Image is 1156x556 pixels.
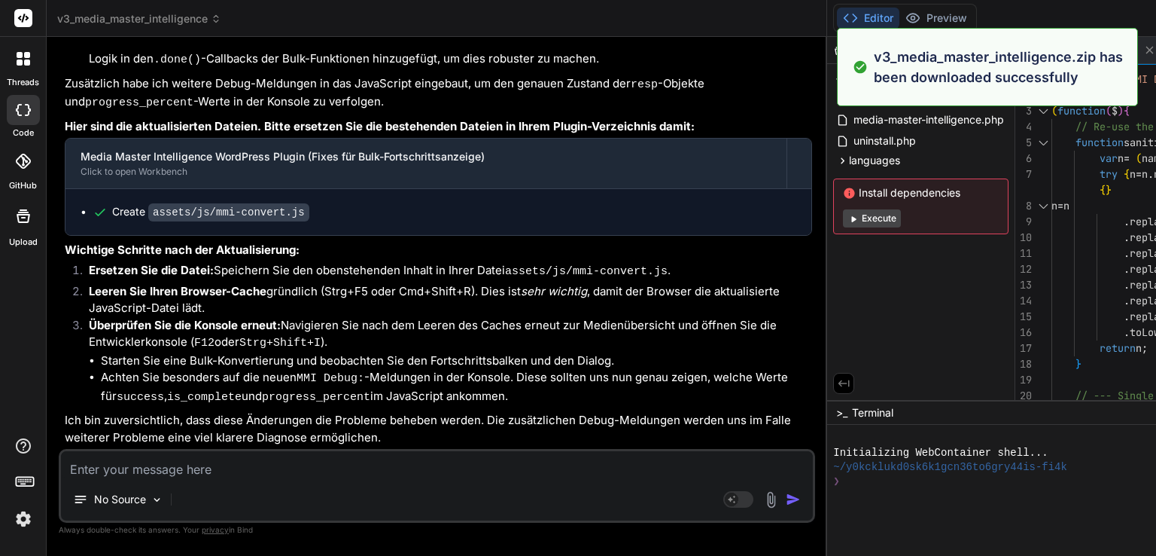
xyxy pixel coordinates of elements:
div: 3 [1015,103,1032,119]
div: 7 [1015,166,1032,182]
span: v3_media_master_intelligence [57,11,221,26]
li: Navigieren Sie nach dem Leeren des Caches erneut zur Medienübersicht und öffnen Sie die Entwickle... [77,317,812,407]
div: Click to collapse the range. [1033,198,1053,214]
span: = [1124,151,1130,165]
div: Media Master Intelligence WordPress Plugin (Fixes für Bulk-Fortschrittsanzeige) [81,149,771,164]
span: $ [1112,104,1118,118]
code: is_complete [167,391,242,404]
strong: Überprüfen Sie die Konsole erneut: [89,318,281,332]
span: function [1075,136,1124,149]
span: } [1106,183,1112,197]
div: 9 [1015,214,1032,230]
div: 19 [1015,372,1032,388]
div: 11 [1015,246,1032,261]
span: ( [1106,104,1112,118]
code: progress_percent [262,391,370,404]
span: Initializing WebContainer shell... [833,446,1048,460]
div: 6 [1015,151,1032,166]
img: Pick Models [151,493,163,506]
span: privacy [202,525,229,534]
span: n [1136,341,1142,355]
span: ( [1136,151,1142,165]
code: MMI Debug: [297,372,364,385]
div: 18 [1015,356,1032,372]
div: Click to open Workbench [81,166,771,178]
div: 10 [1015,230,1032,246]
span: . [1124,278,1130,292]
div: Create [112,204,309,220]
button: Editor [837,8,899,29]
code: assets/js/mmi-convert.js [505,265,668,278]
span: { [1124,167,1130,181]
span: ; [1142,341,1148,355]
strong: Wichtige Schritte nach der Aktualisierung: [65,243,300,257]
p: v3_media_master_intelligence.zip has been downloaded successfully [874,47,1128,87]
div: 14 [1015,293,1032,309]
span: . [1124,262,1130,276]
code: F12 [194,337,214,350]
span: . [1124,231,1130,244]
span: Terminal [852,405,893,420]
div: Files [827,43,882,58]
span: n [1142,167,1148,181]
span: n [1063,199,1069,212]
p: No Source [94,492,146,507]
span: . [1124,310,1130,323]
label: threads [7,76,39,89]
span: media-master-intelligence.php [852,111,1005,129]
span: var [1100,151,1118,165]
li: Achten Sie besonders auf die neuen -Meldungen in der Konsole. Diese sollten uns nun genau zeigen,... [101,369,812,406]
span: Install dependencies [843,185,999,200]
span: n [1118,151,1124,165]
span: n [1130,167,1136,181]
span: uninstall.php [852,132,917,150]
li: Starten Sie eine Bulk-Konvertierung und beobachten Sie den Fortschrittsbalken und den Dialog. [101,353,812,370]
span: . [1124,215,1130,228]
label: code [13,127,34,139]
div: 8 [1015,198,1032,214]
span: . [1124,246,1130,260]
span: = [1057,199,1063,212]
div: 12 [1015,261,1032,277]
p: Zusätzlich habe ich weitere Debug-Meldungen in das JavaScript eingebaut, um den genauen Zustand d... [65,75,812,112]
div: Click to collapse the range. [1033,103,1053,119]
span: . [1148,167,1154,181]
div: 15 [1015,309,1032,325]
div: 20 [1015,388,1032,404]
button: Execute [843,209,901,228]
span: try [1100,167,1118,181]
div: 16 [1015,325,1032,341]
code: .done() [154,53,201,66]
label: Upload [9,236,38,249]
span: = [1136,167,1142,181]
div: 5 [1015,135,1032,151]
li: gründlich (Strg+F5 oder Cmd+Shift+R). Dies ist , damit der Browser die aktualisierte JavaScript-D... [77,283,812,317]
em: sehr wichtig [521,284,587,298]
code: progress_percent [85,96,193,109]
div: 17 [1015,341,1032,356]
button: Preview [899,8,973,29]
img: settings [11,506,36,532]
span: >_ [836,405,847,420]
span: ) [1118,104,1124,118]
span: return [1100,341,1136,355]
div: 4 [1015,119,1032,135]
code: resp [631,78,658,91]
span: . [1124,325,1130,339]
span: languages [849,153,900,168]
p: Always double-check its answers. Your in Bind [59,523,815,537]
span: } [1075,357,1081,371]
span: ~/y0kcklukd0sk6k1gcn36to6gry44is-fi4k [833,460,1067,475]
strong: Ersetzen Sie die Datei: [89,263,214,277]
code: success [117,391,164,404]
span: ❯ [833,475,841,489]
img: attachment [762,491,780,509]
p: Ich bin zuversichtlich, dass diese Änderungen die Probleme beheben werden. Die zusätzlichen Debug... [65,412,812,446]
span: { [1124,104,1130,118]
code: assets/js/mmi-convert.js [148,203,309,221]
li: Speichern Sie den obenstehenden Inhalt in Ihrer Datei . [77,262,812,283]
button: Media Master Intelligence WordPress Plugin (Fixes für Bulk-Fortschrittsanzeige)Click to open Work... [65,139,786,188]
code: Strg+Shift+I [239,337,321,350]
span: n [1051,199,1057,212]
div: Click to collapse the range. [1033,135,1053,151]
